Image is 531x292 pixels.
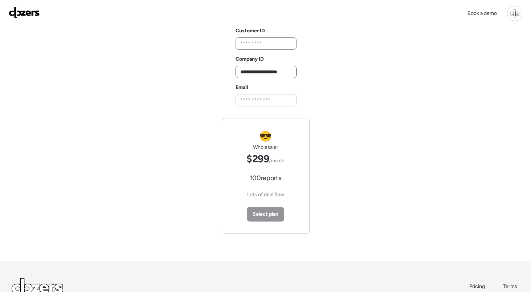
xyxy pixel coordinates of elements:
span: 100 reports [250,174,281,182]
label: Email [236,84,248,90]
a: Terms [503,283,519,290]
label: Customer ID [236,28,265,34]
span: Book a demo [467,10,497,16]
img: Logo [9,7,40,19]
span: Terms [503,283,517,289]
a: Pricing [469,283,486,290]
span: $299 [246,153,284,165]
span: /month [269,158,285,164]
span: Pricing [469,283,485,289]
h2: Wholesaler [253,144,278,151]
span: 😎 [259,130,271,142]
span: Select plan [253,211,278,218]
label: Company ID [236,56,264,62]
span: Lots of deal flow [247,191,284,198]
